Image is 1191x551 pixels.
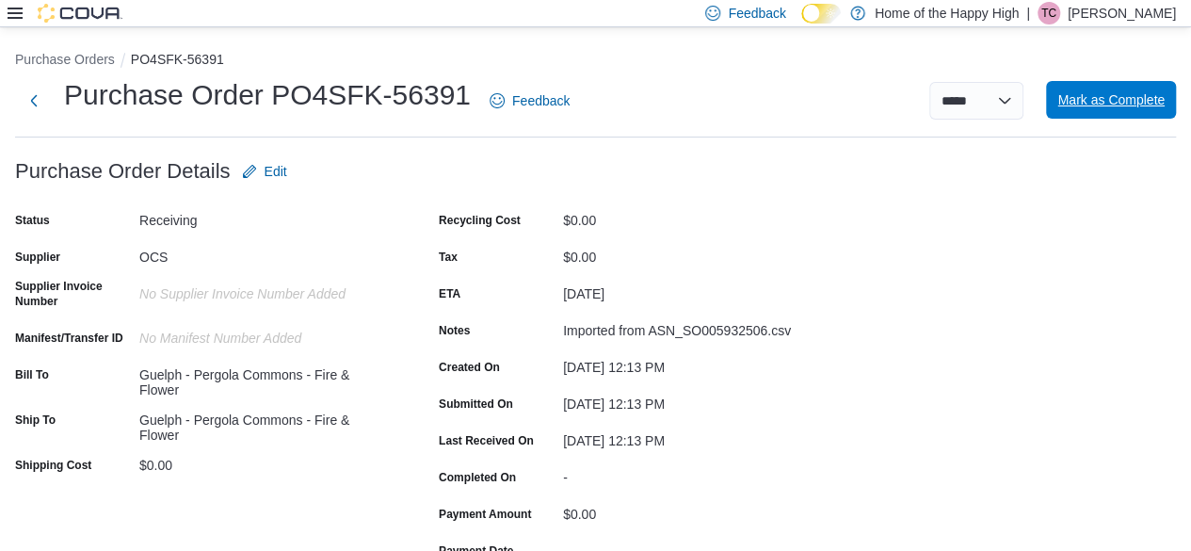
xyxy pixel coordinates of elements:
h3: Purchase Order Details [15,160,231,183]
h1: Purchase Order PO4SFK-56391 [64,76,471,114]
img: Cova [38,4,122,23]
label: Bill To [15,367,49,382]
button: Next [15,82,53,120]
input: Dark Mode [801,4,841,24]
div: No Supplier Invoice Number added [139,279,392,301]
a: Feedback [482,82,577,120]
p: | [1026,2,1030,24]
label: Tax [439,250,458,265]
label: ETA [439,286,460,301]
span: Feedback [728,4,785,23]
div: [DATE] 12:13 PM [563,389,815,412]
button: Purchase Orders [15,52,115,67]
div: OCS [139,242,392,265]
div: Guelph - Pergola Commons - Fire & Flower [139,360,392,397]
div: No Manifest Number added [139,323,392,346]
label: Status [15,213,50,228]
label: Recycling Cost [439,213,521,228]
div: Receiving [139,205,392,228]
label: Last Received On [439,433,534,448]
span: Mark as Complete [1057,90,1165,109]
div: $0.00 [563,242,815,265]
button: PO4SFK-56391 [131,52,224,67]
div: - [563,462,815,485]
label: Completed On [439,470,516,485]
label: Payment Amount [439,507,531,522]
label: Manifest/Transfer ID [15,331,123,346]
label: Shipping Cost [15,458,91,473]
div: $0.00 [563,499,815,522]
span: TC [1041,2,1056,24]
label: Submitted On [439,397,513,412]
label: Supplier Invoice Number [15,279,132,309]
label: Notes [439,323,470,338]
span: Edit [265,162,287,181]
p: Home of the Happy High [875,2,1019,24]
label: Created On [439,360,500,375]
div: Guelph - Pergola Commons - Fire & Flower [139,405,392,443]
button: Mark as Complete [1046,81,1176,119]
label: Supplier [15,250,60,265]
nav: An example of EuiBreadcrumbs [15,50,1176,73]
div: Imported from ASN_SO005932506.csv [563,316,815,338]
div: $0.00 [139,450,392,473]
div: $0.00 [563,205,815,228]
span: Feedback [512,91,570,110]
div: Taylor Corbett [1038,2,1060,24]
p: [PERSON_NAME] [1068,2,1176,24]
button: Edit [234,153,295,190]
div: [DATE] 12:13 PM [563,352,815,375]
div: [DATE] 12:13 PM [563,426,815,448]
div: [DATE] [563,279,815,301]
label: Ship To [15,413,56,428]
